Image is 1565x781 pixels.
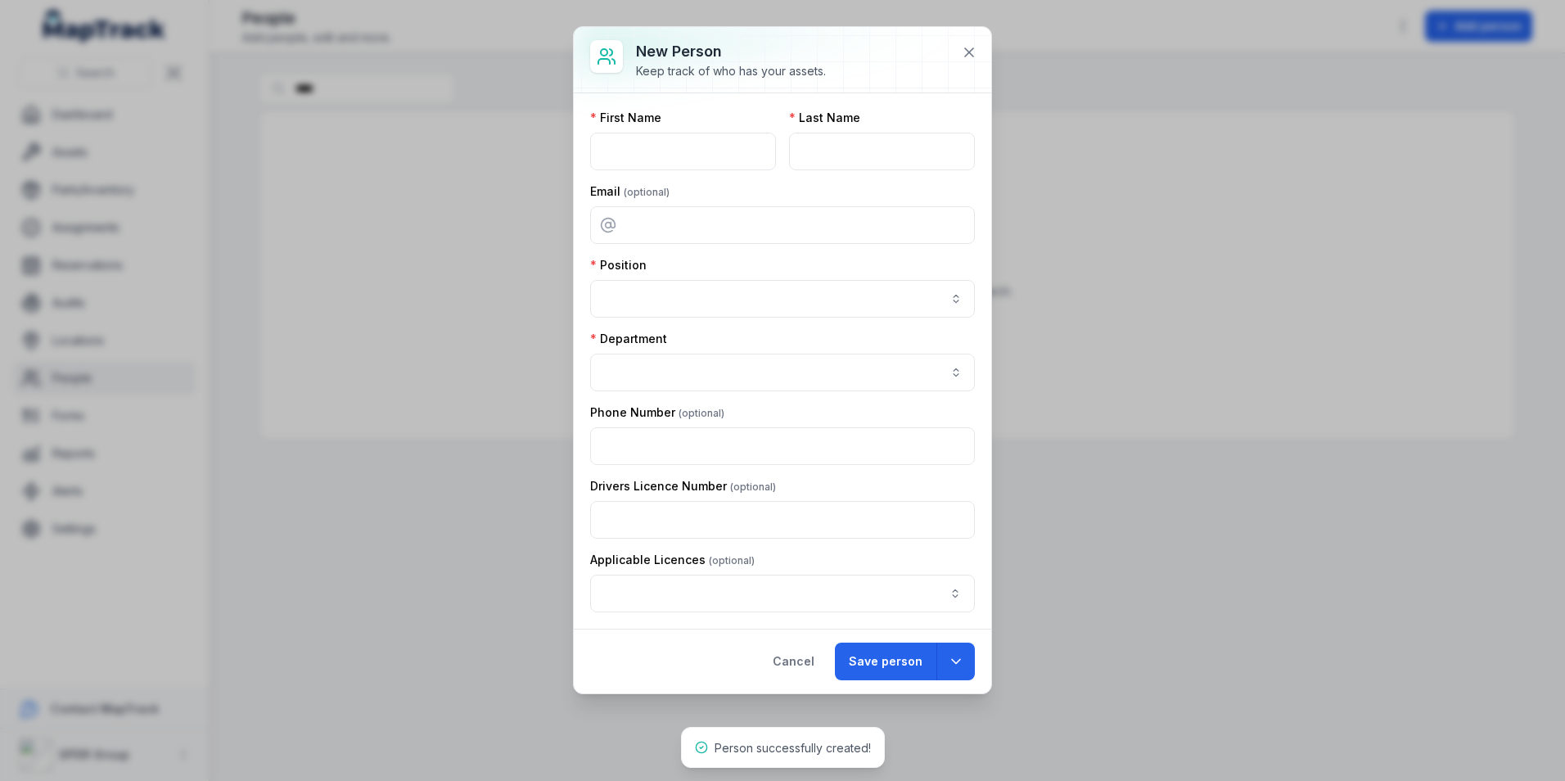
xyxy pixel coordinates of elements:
[835,643,936,680] button: Save person
[590,354,975,391] input: person-add:cf[d58871d9-fb17-4953-add9-129f58a8aa2a]-label
[590,280,975,318] input: person-add:cf[a5f131d4-f479-476f-b193-28e9569ab92d]-label
[590,183,670,200] label: Email
[715,741,871,755] span: Person successfully created!
[590,404,724,421] label: Phone Number
[636,63,826,79] div: Keep track of who has your assets.
[759,643,828,680] button: Cancel
[590,110,661,126] label: First Name
[590,257,647,273] label: Position
[636,40,826,63] h3: New person
[789,110,860,126] label: Last Name
[590,331,667,347] label: Department
[590,478,776,494] label: Drivers Licence Number
[590,552,755,568] label: Applicable Licences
